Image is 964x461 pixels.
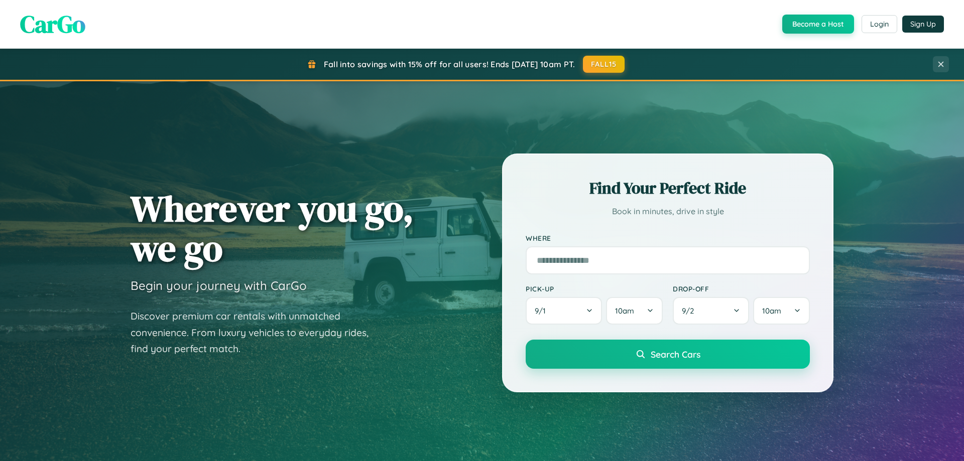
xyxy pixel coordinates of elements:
[324,59,575,69] span: Fall into savings with 15% off for all users! Ends [DATE] 10am PT.
[762,306,781,316] span: 10am
[131,308,382,357] p: Discover premium car rentals with unmatched convenience. From luxury vehicles to everyday rides, ...
[606,297,663,325] button: 10am
[782,15,854,34] button: Become a Host
[526,297,602,325] button: 9/1
[673,297,749,325] button: 9/2
[535,306,551,316] span: 9 / 1
[753,297,810,325] button: 10am
[526,340,810,369] button: Search Cars
[902,16,944,33] button: Sign Up
[526,284,663,293] label: Pick-up
[673,284,810,293] label: Drop-off
[583,56,625,73] button: FALL15
[526,177,810,199] h2: Find Your Perfect Ride
[526,204,810,219] p: Book in minutes, drive in style
[526,234,810,242] label: Where
[862,15,897,33] button: Login
[20,8,85,41] span: CarGo
[651,349,700,360] span: Search Cars
[131,278,307,293] h3: Begin your journey with CarGo
[682,306,699,316] span: 9 / 2
[131,189,414,268] h1: Wherever you go, we go
[615,306,634,316] span: 10am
